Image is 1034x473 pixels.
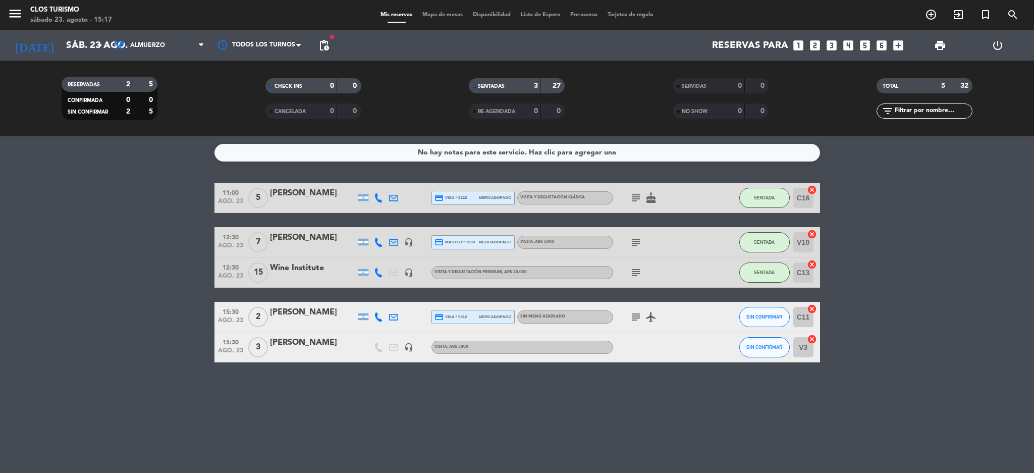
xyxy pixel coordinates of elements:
i: headset_mic [404,268,413,277]
span: VISITA [434,345,468,349]
strong: 0 [126,96,130,103]
span: CONFIRMADA [68,98,102,103]
span: ago. 23 [218,273,243,284]
div: Clos Turismo [30,5,112,15]
span: mercadopago [479,194,511,201]
i: [DATE] [8,34,61,57]
span: Mapa de mesas [417,12,468,18]
span: 7 [248,232,268,252]
div: [PERSON_NAME] [270,231,356,244]
span: mercadopago [479,313,511,320]
div: sábado 23. agosto - 15:17 [30,15,112,25]
div: [PERSON_NAME] [270,187,356,200]
span: 2 [248,307,268,327]
span: RESERVADAS [68,82,100,87]
i: headset_mic [404,343,413,352]
span: ago. 23 [218,317,243,329]
span: SIN CONFIRMAR [68,110,108,115]
i: filter_list [882,105,894,117]
span: ago. 23 [218,242,243,254]
span: 15:30 [218,305,243,317]
strong: 0 [738,82,742,89]
span: master * 7298 [434,238,475,247]
span: pending_actions [318,39,330,51]
i: turned_in_not [979,9,992,21]
span: Almuerzo [130,42,165,49]
i: credit_card [434,312,444,322]
span: 12:30 [218,231,243,242]
strong: 2 [126,81,130,88]
i: credit_card [434,193,444,202]
i: airplanemode_active [645,311,657,323]
div: Wine Institute [270,261,356,275]
div: [PERSON_NAME] [270,306,356,319]
i: cancel [807,334,817,344]
strong: 5 [149,81,155,88]
span: Tarjetas de regalo [603,12,659,18]
span: 15:30 [218,336,243,347]
i: headset_mic [404,238,413,247]
i: menu [8,6,23,21]
span: , ARS 5000 [533,240,554,244]
button: SIN CONFIRMAR [739,307,790,327]
i: cancel [807,259,817,270]
i: subject [630,311,642,323]
i: cancel [807,304,817,314]
span: SIN CONFIRMAR [746,314,782,320]
span: SENTADA [754,195,775,200]
i: subject [630,236,642,248]
button: SENTADA [739,232,790,252]
i: looks_5 [858,39,872,52]
span: , ARS 5000 [447,345,468,349]
span: RE AGENDADA [478,109,515,114]
span: NO SHOW [682,109,708,114]
div: No hay notas para este servicio. Haz clic para agregar una [418,147,616,159]
i: exit_to_app [952,9,964,21]
i: cake [645,192,657,204]
strong: 0 [760,108,767,115]
i: cancel [807,229,817,239]
strong: 32 [960,82,970,89]
span: TOTAL [883,84,898,89]
span: 12:30 [218,261,243,273]
strong: 2 [126,108,130,115]
span: SIN CONFIRMAR [746,344,782,350]
strong: 0 [353,108,359,115]
div: LOG OUT [969,30,1026,61]
strong: 0 [760,82,767,89]
strong: 0 [330,82,334,89]
span: 15 [248,262,268,283]
span: VISITA [520,240,554,244]
strong: 3 [534,82,538,89]
strong: 0 [557,108,563,115]
span: 11:00 [218,186,243,198]
strong: 0 [534,108,538,115]
span: print [934,39,946,51]
i: power_settings_new [992,39,1004,51]
i: subject [630,192,642,204]
strong: 0 [353,82,359,89]
button: SIN CONFIRMAR [739,337,790,357]
span: SENTADAS [478,84,505,89]
strong: 0 [330,108,334,115]
span: CANCELADA [275,109,306,114]
span: Sin menú asignado [520,314,565,319]
span: CHECK INS [275,84,302,89]
i: add_box [892,39,905,52]
span: 5 [248,188,268,208]
strong: 27 [553,82,563,89]
span: visa * 8222 [434,193,467,202]
i: cancel [807,185,817,195]
button: SENTADA [739,262,790,283]
span: SENTADA [754,270,775,275]
span: 3 [248,337,268,357]
i: looks_two [808,39,822,52]
i: looks_6 [875,39,888,52]
strong: 0 [149,96,155,103]
span: Disponibilidad [468,12,516,18]
button: menu [8,6,23,25]
input: Filtrar por nombre... [894,106,972,117]
strong: 5 [149,108,155,115]
i: search [1007,9,1019,21]
span: Pre-acceso [565,12,603,18]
